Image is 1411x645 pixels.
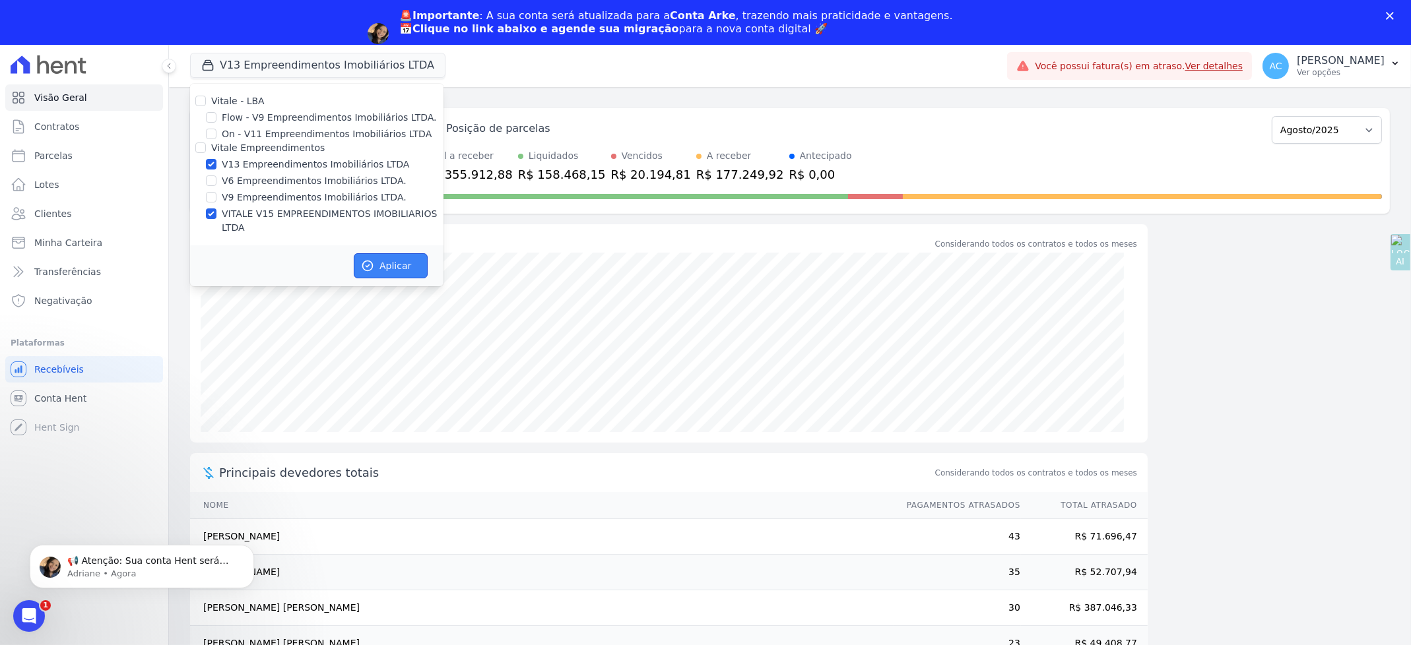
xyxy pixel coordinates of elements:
label: V13 Empreendimentos Imobiliários LTDA [222,158,409,171]
div: Total a receber [425,149,513,163]
a: Lotes [5,171,163,198]
span: Você possui fatura(s) em atraso. [1035,59,1243,73]
div: Liquidados [529,149,579,163]
label: On - V11 Empreendimentos Imobiliários LTDA [222,127,432,141]
a: Visão Geral [5,84,163,111]
p: Ver opções [1297,67,1385,78]
label: V9 Empreendimentos Imobiliários LTDA. [222,191,407,204]
div: R$ 177.249,92 [696,166,784,183]
a: Agendar migração [399,44,508,58]
div: Vencidos [622,149,663,163]
iframe: Intercom live chat [13,600,45,632]
div: Fechar [1386,12,1399,20]
td: R$ 387.046,33 [1021,590,1148,626]
span: Recebíveis [34,363,84,376]
a: Parcelas [5,142,163,169]
span: 1 [40,600,51,611]
b: 🚨Importante [399,9,479,22]
td: [PERSON_NAME] [190,519,894,555]
td: 30 [894,590,1021,626]
div: A receber [707,149,752,163]
div: : A sua conta será atualizada para a , trazendo mais praticidade e vantagens. 📅 para a nova conta... [399,9,953,36]
span: Minha Carteira [34,236,102,249]
span: Contratos [34,120,79,133]
th: Pagamentos Atrasados [894,492,1021,519]
a: Ver detalhes [1185,61,1243,71]
span: Negativação [34,294,92,307]
label: Vitale Empreendimentos [211,142,325,153]
span: Principais devedores totais [219,464,933,481]
div: Antecipado [800,149,852,163]
span: AC [1270,61,1282,71]
div: Saldo devedor total [219,235,933,253]
span: Transferências [34,265,101,278]
div: R$ 158.468,15 [518,166,606,183]
img: Profile image for Adriane [368,23,389,44]
td: [PERSON_NAME] [PERSON_NAME] [190,590,894,626]
span: Parcelas [34,149,73,162]
a: Recebíveis [5,356,163,383]
span: Conta Hent [34,392,86,405]
div: R$ 20.194,81 [611,166,691,183]
a: Transferências [5,259,163,285]
b: Clique no link abaixo e agende sua migração [412,22,679,35]
span: Lotes [34,178,59,191]
div: Plataformas [11,335,158,351]
div: Considerando todos os contratos e todos os meses [935,238,1137,250]
iframe: Intercom notifications mensagem [10,517,274,609]
p: [PERSON_NAME] [1297,54,1385,67]
a: Minha Carteira [5,230,163,256]
td: 43 [894,519,1021,555]
td: 35 [894,555,1021,590]
td: R$ 52.707,94 [1021,555,1148,590]
th: Total Atrasado [1021,492,1148,519]
label: VITALE V15 EMPREENDIMENTOS IMOBILIARIOS LTDA [222,207,443,235]
td: [PERSON_NAME] [190,555,894,590]
label: Flow - V9 Empreendimentos Imobiliários LTDA. [222,111,437,125]
span: Visão Geral [34,91,87,104]
button: AC [PERSON_NAME] Ver opções [1252,47,1411,84]
a: Clientes [5,200,163,227]
button: V13 Empreendimentos Imobiliários LTDA [190,53,445,78]
a: Conta Hent [5,385,163,412]
td: R$ 71.696,47 [1021,519,1148,555]
div: R$ 0,00 [789,166,852,183]
a: Negativação [5,288,163,314]
span: Clientes [34,207,71,220]
label: Vitale - LBA [211,96,265,106]
b: Conta Arke [670,9,735,22]
button: Aplicar [354,253,428,278]
a: Contratos [5,113,163,140]
div: Posição de parcelas [446,121,550,137]
span: Considerando todos os contratos e todos os meses [935,467,1137,479]
label: V6 Empreendimentos Imobiliários LTDA. [222,174,407,188]
div: R$ 355.912,88 [425,166,513,183]
th: Nome [190,492,894,519]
